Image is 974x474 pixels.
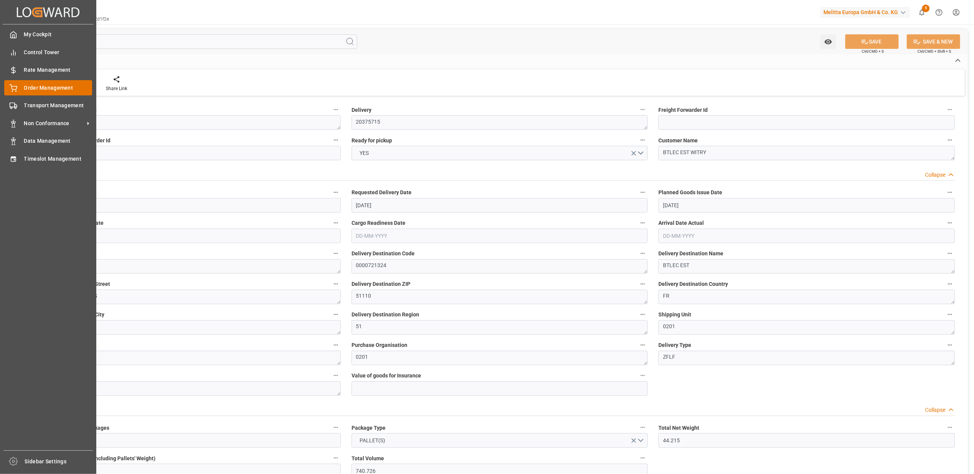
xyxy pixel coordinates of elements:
[24,31,92,39] span: My Cockpit
[352,351,648,365] textarea: 0201
[4,98,92,113] a: Transport Management
[352,341,407,349] span: Purchase Organisation
[917,48,951,54] span: Ctrl/CMD + Shift + S
[945,279,955,289] button: Delivery Destination Country
[44,229,341,243] input: DD-MM-YYYY
[352,259,648,274] textarea: 0000721324
[945,105,955,114] button: Freight Forwarder Id
[945,187,955,197] button: Planned Goods Issue Date
[907,34,960,49] button: SAVE & NEW
[352,372,421,380] span: Value of goods for Insurance
[352,198,648,213] input: DD-MM-YYYY
[658,259,955,274] textarea: BTLEC EST
[331,422,341,432] button: Total Number Of Packages
[658,198,955,213] input: DD-MM-YYYY
[352,290,648,304] textarea: 51110
[945,218,955,228] button: Arrival Date Actual
[24,137,92,145] span: Data Management
[44,320,341,335] textarea: CAUREL
[352,311,419,319] span: Delivery Destination Region
[925,406,945,414] div: Collapse
[44,381,341,396] textarea: FR_01D
[356,149,373,157] span: YES
[352,219,405,227] span: Cargo Readiness Date
[4,151,92,166] a: Timeslot Management
[331,453,341,463] button: Total Gross Weight (Including Pallets' Weight)
[925,171,945,179] div: Collapse
[331,279,341,289] button: Delivery Destination Street
[945,248,955,258] button: Delivery Destination Name
[44,259,341,274] textarea: 0000707602
[658,424,699,432] span: Total Net Weight
[658,219,704,227] span: Arrival Date Actual
[25,458,93,466] span: Sidebar Settings
[658,229,955,243] input: DD-MM-YYYY
[44,455,156,463] span: Total Gross Weight (Including Pallets' Weight)
[638,218,648,228] button: Cargo Readiness Date
[658,106,708,114] span: Freight Forwarder Id
[44,290,341,304] textarea: RUE DES MOISSONS
[638,453,648,463] button: Total Volume
[638,340,648,350] button: Purchase Organisation
[638,310,648,319] button: Delivery Destination Region
[945,340,955,350] button: Delivery Type
[930,4,948,21] button: Help Center
[638,422,648,432] button: Package Type
[24,102,92,110] span: Transport Management
[638,105,648,114] button: Delivery
[658,341,691,349] span: Delivery Type
[658,290,955,304] textarea: FR
[331,187,341,197] button: Order Created Date
[352,229,648,243] input: DD-MM-YYYY
[658,280,728,288] span: Delivery Destination Country
[352,146,648,160] button: open menu
[658,320,955,335] textarea: 0201
[331,310,341,319] button: Delivery Destination City
[638,187,648,197] button: Requested Delivery Date
[331,135,341,145] button: Actual Freight Forwarder Id
[638,248,648,258] button: Delivery Destination Code
[331,371,341,380] button: Route
[24,84,92,92] span: Order Management
[331,105,341,114] button: Transport ID Logward
[945,135,955,145] button: Customer Name
[331,340,341,350] button: Dispatch Location
[352,189,412,197] span: Requested Delivery Date
[658,137,698,145] span: Customer Name
[352,250,415,258] span: Delivery Destination Code
[4,80,92,95] a: Order Management
[352,455,384,463] span: Total Volume
[4,134,92,148] a: Data Management
[35,34,357,49] input: Search Fields
[945,310,955,319] button: Shipping Unit
[658,250,723,258] span: Delivery Destination Name
[331,248,341,258] button: Customer Code
[352,280,410,288] span: Delivery Destination ZIP
[352,137,392,145] span: Ready for pickup
[331,218,341,228] button: Actual Goods Issue Date
[4,45,92,60] a: Control Tower
[945,422,955,432] button: Total Net Weight
[658,311,691,319] span: Shipping Unit
[845,34,899,49] button: SAVE
[352,115,648,130] textarea: 20375715
[820,7,910,18] div: Melitta Europa GmbH & Co. KG
[4,27,92,42] a: My Cockpit
[44,115,341,130] textarea: 255e785a27fb
[638,279,648,289] button: Delivery Destination ZIP
[862,48,884,54] span: Ctrl/CMD + S
[638,371,648,380] button: Value of goods for Insurance
[352,424,386,432] span: Package Type
[658,189,722,197] span: Planned Goods Issue Date
[24,119,84,127] span: Non Conformance
[106,85,127,92] div: Share Link
[352,320,648,335] textarea: 51
[352,106,371,114] span: Delivery
[356,437,389,445] span: PALLET(S)
[638,135,648,145] button: Ready for pickup
[24,66,92,74] span: Rate Management
[922,5,930,12] span: 5
[24,48,92,56] span: Control Tower
[44,198,341,213] input: DD-MM-YYYY
[352,433,648,448] button: open menu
